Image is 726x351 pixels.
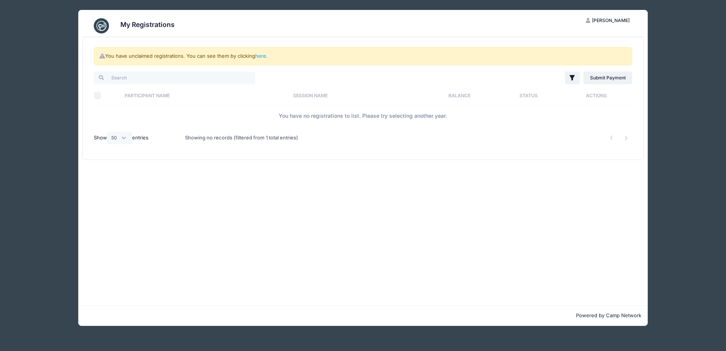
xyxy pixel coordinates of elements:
[94,18,109,33] img: CampNetwork
[592,17,630,23] span: [PERSON_NAME]
[94,106,632,126] td: You have no registrations to list. Please try selecting another year.
[107,131,132,144] select: Showentries
[289,85,421,106] th: Session Name: activate to sort column ascending
[120,21,175,28] h3: My Registrations
[579,14,636,27] button: [PERSON_NAME]
[560,85,632,106] th: Actions: activate to sort column ascending
[94,71,255,84] input: Search
[121,85,289,106] th: Participant Name: activate to sort column ascending
[85,312,641,319] p: Powered by Camp Network
[255,53,266,59] a: here
[94,131,148,144] label: Show entries
[497,85,560,106] th: Status: activate to sort column ascending
[185,129,298,147] div: Showing no records (filtered from 1 total entries)
[583,71,632,84] a: Submit Payment
[94,47,632,65] div: You have unclaimed registrations. You can see them by clicking .
[421,85,497,106] th: Balance: activate to sort column ascending
[94,85,121,106] th: Select All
